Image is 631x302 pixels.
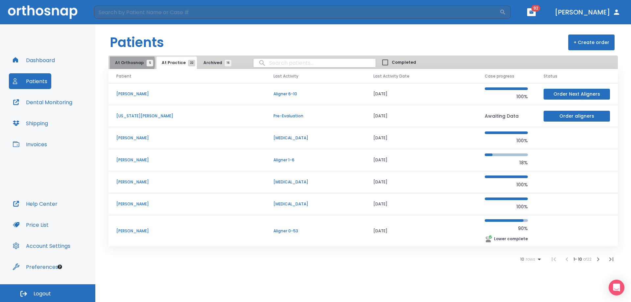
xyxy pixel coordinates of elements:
td: [DATE] [365,247,477,269]
p: [PERSON_NAME] [116,201,258,207]
button: Order aligners [544,111,610,122]
div: Open Intercom Messenger [609,280,624,295]
span: 5 [147,60,153,66]
td: [DATE] [365,105,477,127]
h1: Patients [110,33,164,52]
button: Invoices [9,136,51,152]
span: Status [544,73,557,79]
span: Last Activity [273,73,298,79]
p: [PERSON_NAME] [116,91,258,97]
p: 100% [485,203,528,211]
span: of 22 [583,256,592,262]
p: [MEDICAL_DATA] [273,179,358,185]
input: Search by Patient Name or Case # [94,6,500,19]
button: Preferences [9,259,62,275]
span: 16 [225,60,231,66]
span: Patient [116,73,131,79]
p: [MEDICAL_DATA] [273,135,358,141]
img: Orthosnap [8,5,78,19]
td: [DATE] [365,171,477,193]
div: tabs [110,57,235,69]
span: rows [524,257,535,262]
span: Logout [34,290,51,297]
button: Order Next Aligners [544,89,610,100]
p: Aligner 6-10 [273,91,358,97]
span: Completed [392,59,416,65]
p: [US_STATE][PERSON_NAME] [116,113,258,119]
span: 10 [520,257,524,262]
button: Dental Monitoring [9,94,76,110]
p: 100% [485,93,528,101]
span: 92 [531,5,540,12]
input: search [253,57,376,69]
button: Patients [9,73,51,89]
p: 100% [485,181,528,189]
span: At Orthosnap [115,60,150,66]
p: 100% [485,137,528,145]
span: Archived [203,60,228,66]
p: Pre-Evaluation [273,113,358,119]
button: Account Settings [9,238,74,254]
div: Tooltip anchor [57,264,63,270]
td: [DATE] [365,215,477,247]
p: Awaiting Data [485,112,528,120]
p: Lower complete [494,236,528,242]
button: Price List [9,217,53,233]
td: [DATE] [365,193,477,215]
td: [DATE] [365,83,477,105]
button: [PERSON_NAME] [552,6,623,18]
p: Aligner 0-53 [273,228,358,234]
button: Shipping [9,115,52,131]
p: Aligner 1-6 [273,157,358,163]
p: [PERSON_NAME] [116,179,258,185]
button: Dashboard [9,52,59,68]
span: 1 - 10 [573,256,583,262]
p: [PERSON_NAME] [116,157,258,163]
td: [DATE] [365,149,477,171]
span: 22 [188,60,195,66]
p: 90% [485,224,528,232]
p: [PERSON_NAME] [116,135,258,141]
p: 18% [485,159,528,167]
p: [PERSON_NAME] [116,228,258,234]
span: Last Activity Date [373,73,409,79]
button: + Create order [568,35,615,50]
p: [MEDICAL_DATA] [273,201,358,207]
span: At Practice [162,60,192,66]
button: Help Center [9,196,61,212]
span: Case progress [485,73,514,79]
td: [DATE] [365,127,477,149]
